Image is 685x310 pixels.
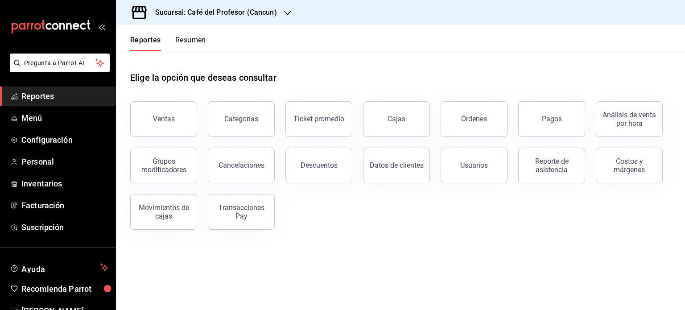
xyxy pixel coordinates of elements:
[130,36,161,51] button: Reportes
[441,148,508,183] button: Usuarios
[130,194,197,230] button: Movimientos de cajas
[208,148,275,183] button: Cancelaciones
[602,111,657,128] div: Análisis de venta por hora
[518,101,585,137] button: Pagos
[208,101,275,137] button: Categorías
[21,221,108,233] span: Suscripción
[388,114,406,124] div: Cajas
[542,115,562,123] div: Pagos
[130,101,197,137] button: Ventas
[363,101,430,137] a: Cajas
[461,115,487,123] div: Órdenes
[285,101,352,137] button: Ticket promedio
[293,115,344,123] div: Ticket promedio
[596,148,663,183] button: Costos y márgenes
[224,115,258,123] div: Categorías
[602,157,657,174] div: Costos y márgenes
[301,161,338,169] div: Descuentos
[21,283,108,295] span: Recomienda Parrot
[130,148,197,183] button: Grupos modificadores
[285,148,352,183] button: Descuentos
[98,23,105,30] button: open_drawer_menu
[148,7,277,18] h3: Sucursal: Café del Profesor (Cancun)
[441,101,508,137] button: Órdenes
[136,157,191,174] div: Grupos modificadores
[21,156,108,168] span: Personal
[214,203,269,220] div: Transacciones Pay
[208,194,275,230] button: Transacciones Pay
[370,161,424,169] div: Datos de clientes
[130,36,206,51] div: navigation tabs
[21,178,108,190] span: Inventarios
[596,101,663,137] button: Análisis de venta por hora
[10,54,110,72] button: Pregunta a Parrot AI
[21,134,108,146] span: Configuración
[24,58,96,68] span: Pregunta a Parrot AI
[21,90,108,102] span: Reportes
[219,161,264,169] div: Cancelaciones
[153,115,175,123] div: Ventas
[175,36,206,51] button: Resumen
[6,65,110,74] a: Pregunta a Parrot AI
[21,112,108,124] span: Menú
[524,157,579,174] div: Reporte de asistencia
[21,199,108,211] span: Facturación
[136,203,191,220] div: Movimientos de cajas
[130,71,276,84] h1: Elige la opción que deseas consultar
[363,148,430,183] button: Datos de clientes
[518,148,585,183] button: Reporte de asistencia
[21,262,97,273] span: Ayuda
[460,161,488,169] div: Usuarios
